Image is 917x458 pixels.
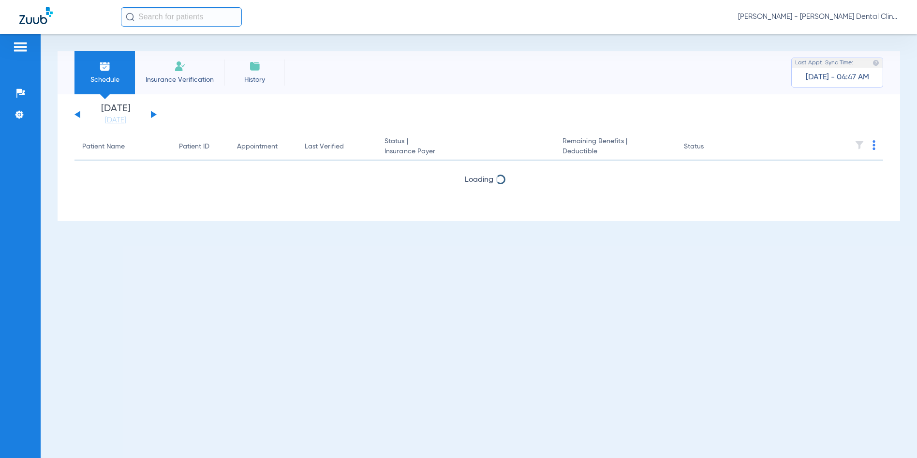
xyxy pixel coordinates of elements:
[87,116,145,125] a: [DATE]
[82,142,125,152] div: Patient Name
[305,142,369,152] div: Last Verified
[82,75,128,85] span: Schedule
[249,60,261,72] img: History
[385,147,547,157] span: Insurance Payer
[873,140,875,150] img: group-dot-blue.svg
[738,12,898,22] span: [PERSON_NAME] - [PERSON_NAME] Dental Clinic | SEARHC
[795,58,853,68] span: Last Appt. Sync Time:
[82,142,163,152] div: Patient Name
[562,147,668,157] span: Deductible
[121,7,242,27] input: Search for patients
[806,73,869,82] span: [DATE] - 04:47 AM
[174,60,186,72] img: Manual Insurance Verification
[855,140,864,150] img: filter.svg
[179,142,222,152] div: Patient ID
[87,104,145,125] li: [DATE]
[13,41,28,53] img: hamburger-icon
[126,13,134,21] img: Search Icon
[305,142,344,152] div: Last Verified
[873,59,879,66] img: last sync help info
[465,176,493,184] span: Loading
[179,142,209,152] div: Patient ID
[232,75,278,85] span: History
[377,133,555,161] th: Status |
[676,133,741,161] th: Status
[237,142,289,152] div: Appointment
[142,75,217,85] span: Insurance Verification
[99,60,111,72] img: Schedule
[237,142,278,152] div: Appointment
[19,7,53,24] img: Zuub Logo
[555,133,676,161] th: Remaining Benefits |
